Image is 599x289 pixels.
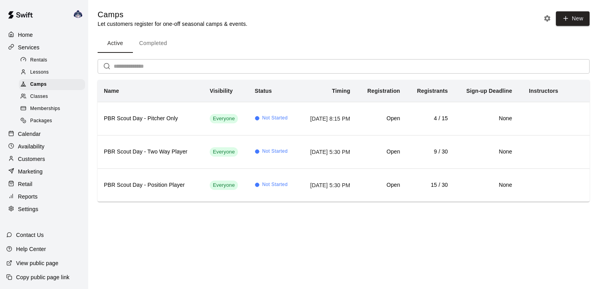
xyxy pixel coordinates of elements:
h6: None [460,114,512,123]
button: Completed [133,34,173,53]
h6: 9 / 30 [413,148,448,156]
table: simple table [98,80,590,202]
a: Marketing [6,166,82,177]
a: Rentals [19,54,88,66]
span: Packages [30,117,52,125]
p: Contact Us [16,231,44,239]
a: Classes [19,91,88,103]
div: Rentals [19,55,85,66]
h6: Open [363,148,400,156]
p: Settings [18,205,38,213]
a: Retail [6,178,82,190]
img: Larry Yurkonis [73,9,83,19]
span: Not Started [262,114,288,122]
a: Services [6,42,82,53]
b: Name [104,88,119,94]
b: Status [255,88,272,94]
span: Everyone [210,148,238,156]
h6: None [460,148,512,156]
h6: PBR Scout Day - Two Way Player [104,148,197,156]
span: Memberships [30,105,60,113]
h5: Camps [98,9,247,20]
p: Services [18,43,40,51]
a: Camps [19,79,88,91]
a: Settings [6,203,82,215]
span: Everyone [210,182,238,189]
p: Help Center [16,245,46,253]
b: Registrants [417,88,448,94]
b: Registration [367,88,400,94]
span: Classes [30,93,48,101]
b: Sign-up Deadline [466,88,512,94]
div: Classes [19,91,85,102]
p: Copy public page link [16,273,69,281]
span: Rentals [30,56,47,64]
td: [DATE] 8:15 PM [299,102,357,135]
p: Home [18,31,33,39]
div: Camps [19,79,85,90]
p: Customers [18,155,45,163]
span: Lessons [30,69,49,76]
p: Availability [18,143,45,150]
button: Active [98,34,133,53]
div: Lessons [19,67,85,78]
a: Calendar [6,128,82,140]
div: Larry Yurkonis [72,6,88,22]
a: Reports [6,191,82,202]
div: This service is visible to all of your customers [210,181,238,190]
div: This service is visible to all of your customers [210,114,238,123]
p: Marketing [18,168,43,175]
h6: Open [363,114,400,123]
p: Retail [18,180,33,188]
span: Everyone [210,115,238,123]
b: Instructors [529,88,558,94]
button: Camp settings [541,13,553,24]
div: Memberships [19,103,85,114]
p: Calendar [18,130,41,138]
div: Packages [19,116,85,126]
a: Home [6,29,82,41]
td: [DATE] 5:30 PM [299,168,357,202]
span: Not Started [262,181,288,189]
b: Visibility [210,88,233,94]
span: Not Started [262,148,288,155]
span: Camps [30,81,47,89]
a: Packages [19,115,88,127]
p: Reports [18,193,38,200]
p: Let customers register for one-off seasonal camps & events. [98,20,247,28]
div: This service is visible to all of your customers [210,147,238,157]
h6: 15 / 30 [413,181,448,190]
a: Customers [6,153,82,165]
h6: None [460,181,512,190]
h6: 4 / 15 [413,114,448,123]
a: Lessons [19,66,88,78]
td: [DATE] 5:30 PM [299,135,357,168]
h6: PBR Scout Day - Position Player [104,181,197,190]
h6: PBR Scout Day - Pitcher Only [104,114,197,123]
a: New [553,15,590,22]
button: New [556,11,590,26]
h6: Open [363,181,400,190]
p: View public page [16,259,58,267]
b: Timing [332,88,350,94]
a: Availability [6,141,82,152]
a: Memberships [19,103,88,115]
